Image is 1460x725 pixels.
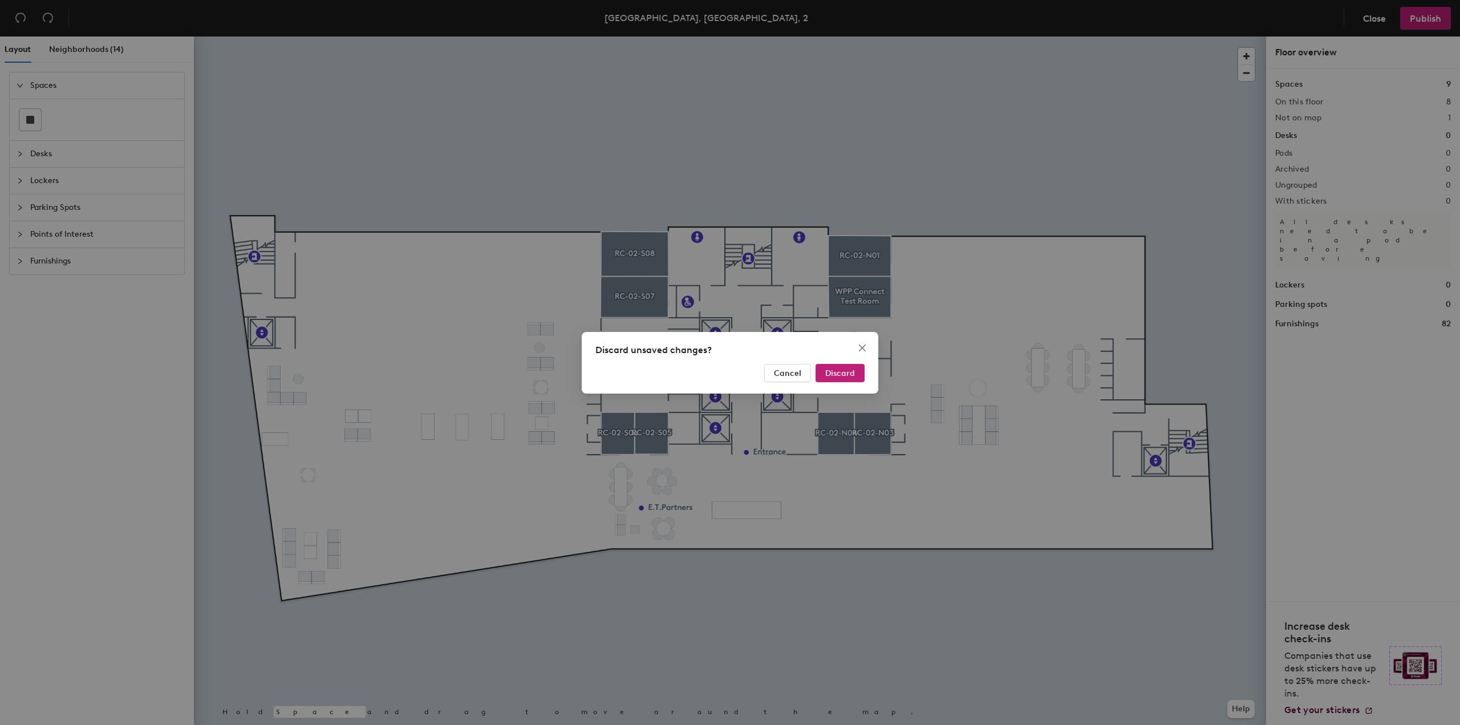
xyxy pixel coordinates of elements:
span: Close [853,343,871,353]
div: Discard unsaved changes? [595,343,865,357]
button: Close [853,339,871,357]
button: Discard [816,364,865,382]
span: Cancel [774,368,801,378]
span: Discard [825,368,855,378]
span: close [858,343,867,353]
button: Cancel [764,364,811,382]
